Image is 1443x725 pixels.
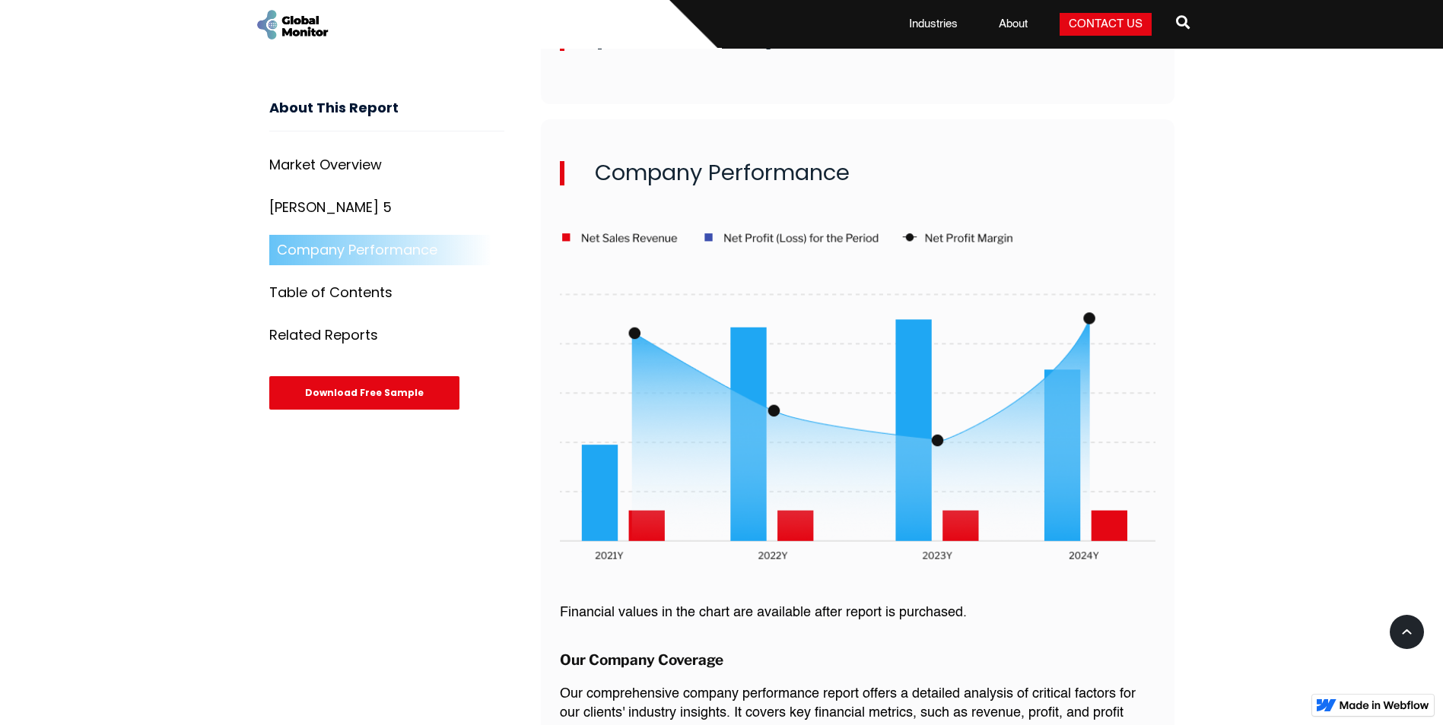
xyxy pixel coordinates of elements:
[900,17,967,32] a: Industries
[269,285,393,300] div: Table of Contents
[269,376,459,410] div: Download Free Sample
[277,242,437,258] div: Company Performance
[254,8,330,42] a: home
[269,328,378,343] div: Related Reports
[269,150,504,180] a: Market Overview
[269,192,504,223] a: [PERSON_NAME] 5
[269,100,504,131] h3: About This Report
[560,161,1155,185] h2: Company Performance
[560,603,1155,622] p: Financial values in the chart are available after report is purchased.
[269,157,382,173] div: Market Overview
[1176,11,1190,33] span: 
[269,320,504,350] a: Related Reports
[269,235,504,265] a: Company Performance
[1340,701,1429,710] img: Made in Webflow
[269,200,392,215] div: [PERSON_NAME] 5
[269,277,504,308] a: Table of Contents
[560,653,1155,667] h3: Our Company Coverage
[1176,9,1190,40] a: 
[990,17,1037,32] a: About
[1060,13,1152,36] a: Contact Us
